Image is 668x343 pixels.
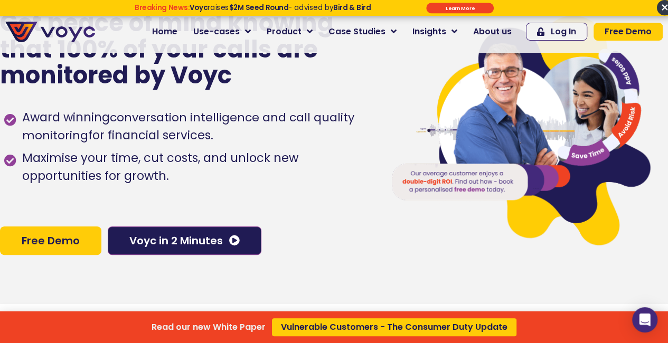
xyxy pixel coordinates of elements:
div: Breaking News: Voyc raises $2M Seed Round - advised by Bird & Bird [99,3,406,20]
strong: Voyc [190,3,208,13]
strong: Bird & Bird [333,3,371,13]
span: Vulnerable Customers - The Consumer Duty Update [281,323,507,331]
div: Submit [426,3,494,13]
span: Phone [136,42,162,54]
strong: Breaking News: [135,3,190,13]
div: Open Intercom Messenger [632,307,657,332]
span: Job title [136,85,172,98]
span: raises - advised by [190,3,371,13]
strong: $2M Seed Round [229,3,288,13]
